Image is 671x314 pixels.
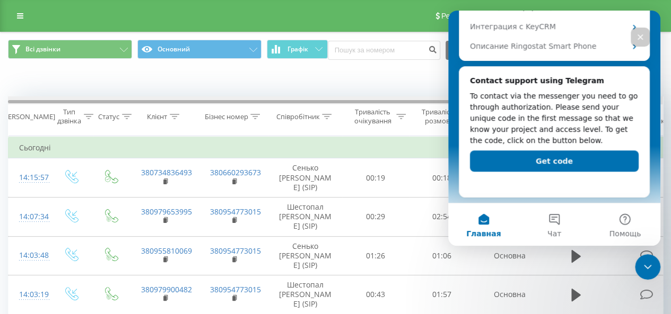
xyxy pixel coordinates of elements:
[268,197,343,236] td: Шестопал [PERSON_NAME] (SIP)
[635,254,660,280] iframe: Intercom live chat
[475,236,544,275] td: Основна
[441,12,519,20] span: Реферальна програма
[210,167,261,177] a: 380660293673
[210,246,261,256] a: 380954773015
[446,41,503,60] button: Експорт
[409,158,475,198] td: 00:18
[19,245,40,266] div: 14:03:48
[141,207,192,217] a: 380979653995
[268,158,343,198] td: Сенько [PERSON_NAME] (SIP)
[267,40,328,59] button: Графік
[276,112,319,121] div: Співробітник
[2,112,55,121] div: [PERSON_NAME]
[268,236,343,275] td: Сенько [PERSON_NAME] (SIP)
[210,284,261,294] a: 380954773015
[343,236,409,275] td: 01:26
[204,112,248,121] div: Бізнес номер
[343,158,409,198] td: 00:19
[19,167,40,188] div: 14:15:57
[409,236,475,275] td: 01:06
[448,11,660,246] iframe: Intercom live chat
[141,167,192,177] a: 380734836493
[352,107,394,125] div: Тривалість очікування
[287,46,308,53] span: Графік
[19,284,40,305] div: 14:03:19
[210,207,261,217] a: 380954773015
[141,246,192,256] a: 380955810069
[98,112,119,121] div: Статус
[328,41,440,60] input: Пошук за номером
[8,40,132,59] button: Всі дзвінки
[409,197,475,236] td: 02:54
[19,207,40,227] div: 14:07:34
[137,40,262,59] button: Основний
[418,107,460,125] div: Тривалість розмови
[343,197,409,236] td: 00:29
[25,45,60,53] span: Всі дзвінки
[147,112,167,121] div: Клієнт
[57,107,81,125] div: Тип дзвінка
[141,284,192,294] a: 380979900482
